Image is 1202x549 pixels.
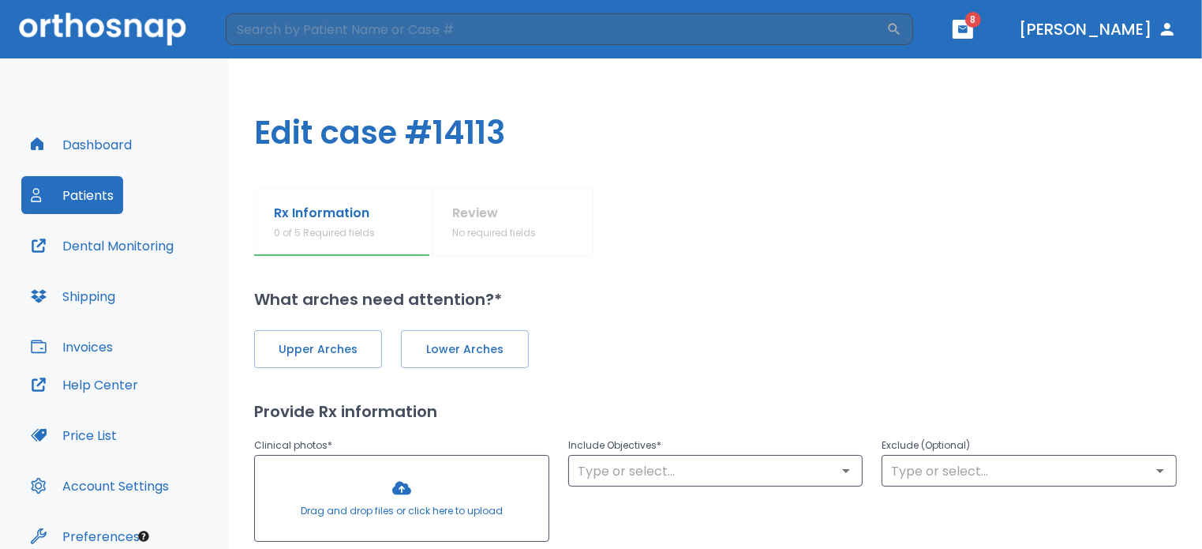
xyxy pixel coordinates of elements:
[274,204,375,223] p: Rx Information
[882,436,1177,455] p: Exclude (Optional)
[229,58,1202,188] h1: Edit case #14113
[21,227,183,265] button: Dental Monitoring
[21,366,148,404] button: Help Center
[21,176,123,214] button: Patients
[835,460,857,482] button: Open
[21,277,125,315] button: Shipping
[137,529,151,543] div: Tooltip anchor
[274,226,375,240] p: 0 of 5 Required fields
[418,341,512,358] span: Lower Arches
[965,12,981,28] span: 8
[568,436,863,455] p: Include Objectives *
[1149,460,1171,482] button: Open
[226,13,886,45] input: Search by Patient Name or Case #
[21,467,178,505] button: Account Settings
[21,126,141,164] button: Dashboard
[254,288,1177,311] h2: What arches need attention?*
[254,436,549,455] p: Clinical photos *
[1013,15,1183,43] button: [PERSON_NAME]
[271,341,365,358] span: Upper Arches
[254,400,1177,423] h2: Provide Rx information
[401,330,529,368] button: Lower Arches
[21,416,126,454] button: Price List
[19,13,186,45] img: Orthosnap
[254,330,382,368] button: Upper Arches
[886,460,1172,482] input: Type or select...
[573,460,859,482] input: Type or select...
[21,328,122,366] button: Invoices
